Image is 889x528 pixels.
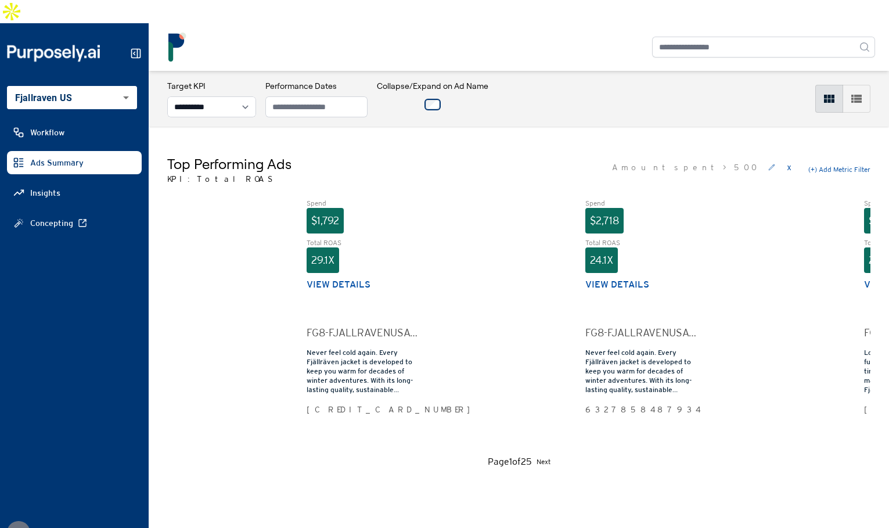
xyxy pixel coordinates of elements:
h3: Performance Dates [265,80,368,92]
div: Page 1 of 25 [488,455,532,469]
div: Never feel cold again. Every Fjällräven jacket is developed to keep you warm for decades of winte... [585,348,697,394]
button: x [784,158,794,177]
h5: Top Performing Ads [167,155,291,173]
button: (+) Add Metric Filter [808,165,870,174]
span: Ads Summary [30,157,84,168]
div: 6327858487934 [585,404,697,415]
div: Total ROAS [585,238,697,247]
button: View details [585,278,649,292]
div: Spend [585,199,697,208]
a: Workflow [7,121,142,144]
div: FG8-FJALLRAVENUSA-FACEBOOK-SOCIAL-OUTDOOR-PARKAS-ROCK-COLLECTION_li=102437 [585,325,697,341]
span: Amount spent > 500 [612,161,759,173]
h3: Target KPI [167,80,256,92]
a: Concepting [7,211,142,235]
p: KPI: Total ROAS [167,173,291,185]
button: Next [537,455,550,469]
div: 29.1X [307,247,339,273]
div: Fjallraven US [7,86,137,109]
h3: Collapse/Expand on Ad Name [377,80,488,92]
div: FG8-FJALLRAVENUSA-FACEBOOK-SOCIAL-OUTDOOR-PARKAS-CLOUDS-COLLECTION_li=102437 [307,325,418,341]
div: Never feel cold again. Every Fjällräven jacket is developed to keep you warm for decades of winte... [307,348,418,394]
button: View details [307,278,370,292]
a: Ads Summary [7,151,142,174]
div: Total ROAS [307,238,418,247]
img: logo [163,33,192,62]
div: $1,792 [307,208,344,234]
a: Insights [7,181,142,204]
div: [CREDIT_CARD_NUMBER] [307,404,418,415]
div: $2,718 [585,208,624,234]
div: Spend [307,199,418,208]
span: Workflow [30,127,64,138]
span: Concepting [30,217,73,229]
span: Insights [30,187,60,199]
div: 24.1X [585,247,618,273]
